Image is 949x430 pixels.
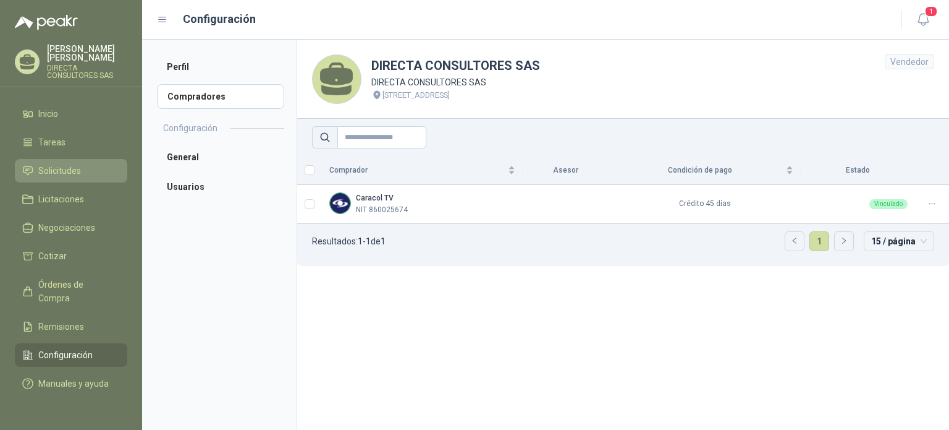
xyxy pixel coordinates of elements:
[15,187,127,211] a: Licitaciones
[609,185,801,224] td: Crédito 45 días
[15,216,127,239] a: Negociaciones
[809,231,829,251] li: 1
[47,64,127,79] p: DIRECTA CONSULTORES SAS
[371,56,540,75] h1: DIRECTA CONSULTORES SAS
[163,121,217,135] h2: Configuración
[38,278,116,305] span: Órdenes de Compra
[840,237,848,244] span: right
[330,193,350,213] img: Company Logo
[791,237,798,244] span: left
[371,75,540,89] p: DIRECTA CONSULTORES SAS
[924,6,938,17] span: 1
[157,54,284,79] a: Perfil
[609,156,801,185] th: Condición de pago
[38,107,58,121] span: Inicio
[785,231,804,251] li: Página anterior
[15,372,127,395] a: Manuales y ayuda
[157,84,284,109] a: Compradores
[38,135,65,149] span: Tareas
[356,204,408,216] p: NIT 860025674
[47,45,127,62] p: [PERSON_NAME] [PERSON_NAME]
[617,165,783,176] span: Condición de pago
[356,194,394,202] b: Caracol TV
[15,15,78,30] img: Logo peakr
[869,199,908,209] div: Vinculado
[15,159,127,183] a: Solicitudes
[15,315,127,338] a: Remisiones
[38,348,93,362] span: Configuración
[15,102,127,126] a: Inicio
[382,89,450,101] p: [STREET_ADDRESS]
[15,273,127,310] a: Órdenes de Compra
[835,232,853,251] button: right
[38,377,109,390] span: Manuales y ayuda
[885,54,934,69] div: Vendedor
[15,244,127,268] a: Cotizar
[15,343,127,367] a: Configuración
[801,156,915,185] th: Estado
[785,232,804,251] button: left
[810,232,829,251] a: 1
[38,192,84,206] span: Licitaciones
[38,221,95,234] span: Negociaciones
[864,231,934,251] div: tamaño de página
[157,145,284,170] a: General
[312,237,386,246] p: Resultados: 1 - 1 de 1
[912,9,934,31] button: 1
[38,164,81,178] span: Solicitudes
[38,249,67,263] span: Cotizar
[15,131,127,154] a: Tareas
[329,165,505,176] span: Comprador
[834,231,854,251] li: Página siguiente
[38,320,84,333] span: Remisiones
[183,11,256,28] h1: Configuración
[322,156,523,185] th: Comprador
[157,174,284,199] a: Usuarios
[871,232,927,251] span: 15 / página
[523,156,609,185] th: Asesor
